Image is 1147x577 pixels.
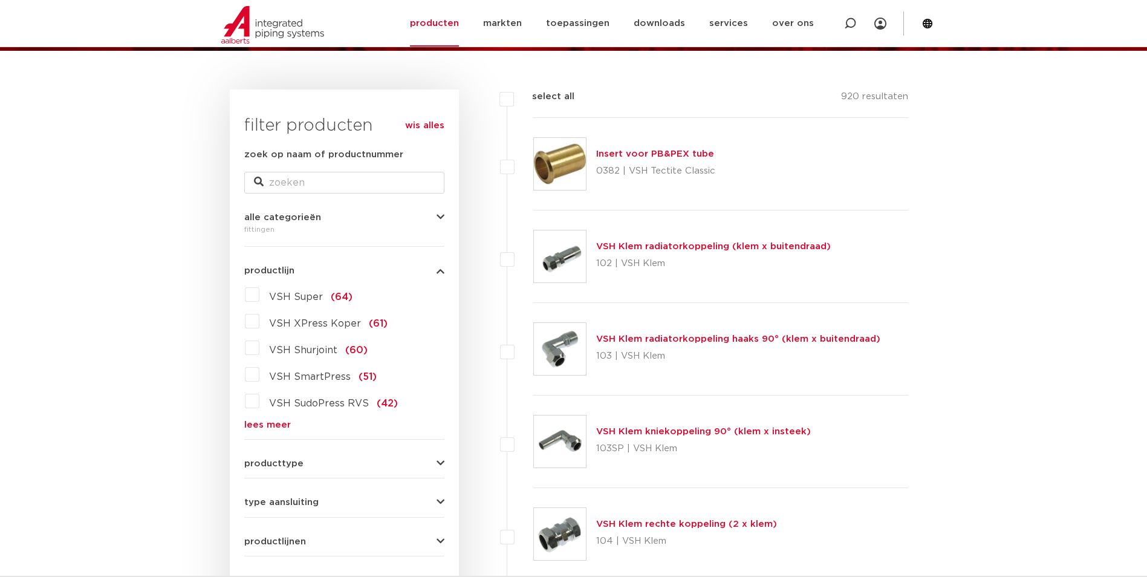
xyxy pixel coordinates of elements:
[244,148,403,162] label: zoek op naam of productnummer
[269,292,323,302] span: VSH Super
[596,427,811,436] a: VSH Klem kniekoppeling 90° (klem x insteek)
[244,537,444,546] button: productlijnen
[514,90,574,104] label: select all
[244,420,444,429] a: lees meer
[405,119,444,133] a: wis alles
[269,319,361,328] span: VSH XPress Koper
[244,213,444,222] button: alle categorieën
[534,508,586,560] img: Thumbnail for VSH Klem rechte koppeling (2 x klem)
[269,345,337,355] span: VSH Shurjoint
[244,459,304,468] span: producttype
[359,372,377,382] span: (51)
[244,172,444,194] input: zoeken
[244,498,319,507] span: type aansluiting
[596,149,714,158] a: Insert voor PB&PEX tube
[244,498,444,507] button: type aansluiting
[244,266,444,275] button: productlijn
[244,213,321,222] span: alle categorieën
[596,334,880,344] a: VSH Klem radiatorkoppeling haaks 90° (klem x buitendraad)
[534,230,586,282] img: Thumbnail for VSH Klem radiatorkoppeling (klem x buitendraad)
[244,222,444,236] div: fittingen
[596,254,831,273] p: 102 | VSH Klem
[377,399,398,408] span: (42)
[269,372,351,382] span: VSH SmartPress
[596,161,715,181] p: 0382 | VSH Tectite Classic
[596,439,811,458] p: 103SP | VSH Klem
[244,266,294,275] span: productlijn
[596,520,777,529] a: VSH Klem rechte koppeling (2 x klem)
[534,138,586,190] img: Thumbnail for Insert voor PB&PEX tube
[534,323,586,375] img: Thumbnail for VSH Klem radiatorkoppeling haaks 90° (klem x buitendraad)
[596,242,831,251] a: VSH Klem radiatorkoppeling (klem x buitendraad)
[331,292,353,302] span: (64)
[244,537,306,546] span: productlijnen
[244,114,444,138] h3: filter producten
[345,345,368,355] span: (60)
[369,319,388,328] span: (61)
[841,90,908,108] p: 920 resultaten
[534,416,586,468] img: Thumbnail for VSH Klem kniekoppeling 90° (klem x insteek)
[596,532,777,551] p: 104 | VSH Klem
[269,399,369,408] span: VSH SudoPress RVS
[596,347,880,366] p: 103 | VSH Klem
[244,459,444,468] button: producttype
